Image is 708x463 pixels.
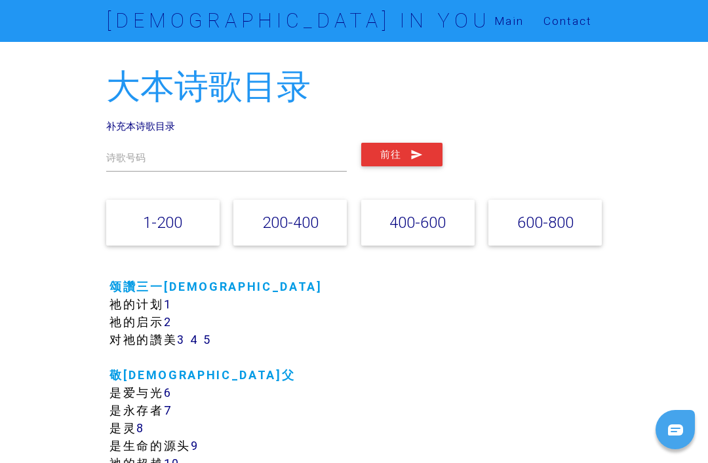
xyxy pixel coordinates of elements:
[109,367,295,382] a: 敬[DEMOGRAPHIC_DATA]父
[191,438,199,453] a: 9
[143,213,182,232] a: 1-200
[164,385,172,400] a: 6
[106,68,602,105] h2: 大本诗歌目录
[262,213,319,232] a: 200-400
[361,143,442,166] button: 前往
[106,120,175,132] a: 补充本诗歌目录
[389,213,446,232] a: 400-600
[190,332,199,347] a: 4
[106,151,146,165] label: 诗歌号码
[203,332,212,347] a: 5
[109,279,323,294] a: 颂讚三一[DEMOGRAPHIC_DATA]
[164,297,172,312] a: 1
[177,332,186,347] a: 3
[164,314,172,329] a: 2
[517,213,574,232] a: 600-800
[136,420,145,435] a: 8
[164,403,173,418] a: 7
